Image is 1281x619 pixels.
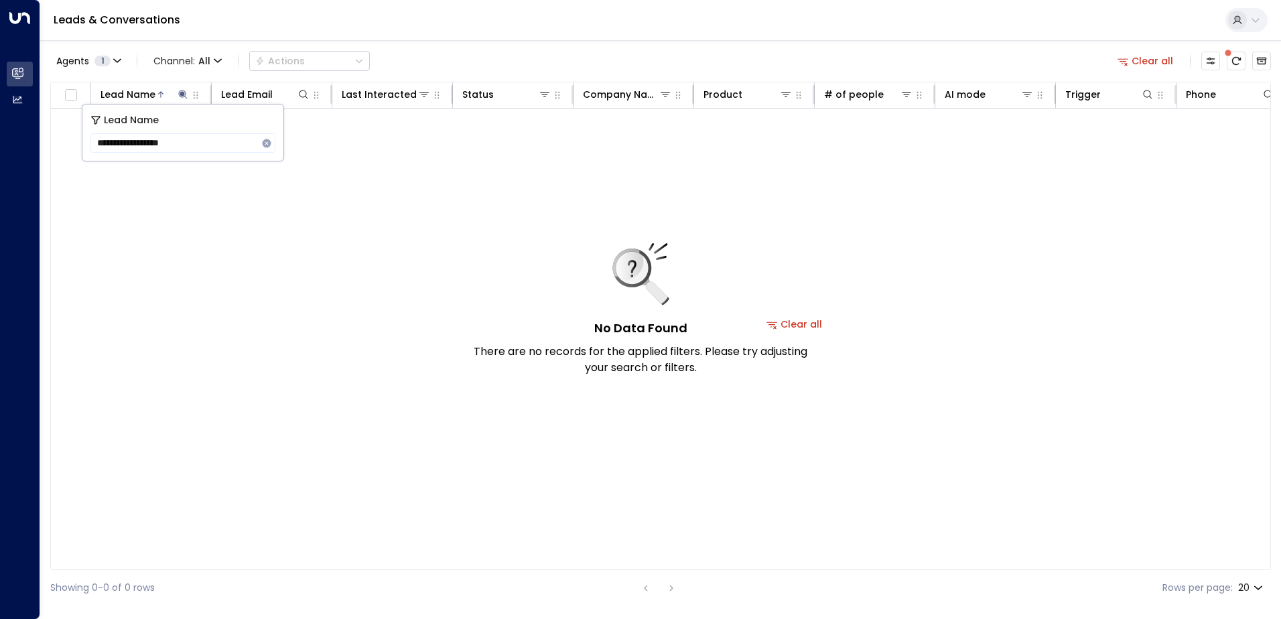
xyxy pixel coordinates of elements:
[1065,86,1154,102] div: Trigger
[824,86,884,102] div: # of people
[462,86,494,102] div: Status
[1065,86,1101,102] div: Trigger
[1252,52,1271,70] button: Archived Leads
[583,86,659,102] div: Company Name
[1112,52,1179,70] button: Clear all
[342,86,431,102] div: Last Interacted
[249,51,370,71] button: Actions
[221,86,310,102] div: Lead Email
[198,56,210,66] span: All
[50,581,155,595] div: Showing 0-0 of 0 rows
[54,12,180,27] a: Leads & Conversations
[62,87,79,104] span: Toggle select all
[148,52,227,70] span: Channel:
[583,86,672,102] div: Company Name
[1162,581,1233,595] label: Rows per page:
[637,579,680,596] nav: pagination navigation
[1186,86,1216,102] div: Phone
[1201,52,1220,70] button: Customize
[221,86,273,102] div: Lead Email
[1186,86,1275,102] div: Phone
[703,86,793,102] div: Product
[342,86,417,102] div: Last Interacted
[249,51,370,71] div: Button group with a nested menu
[1238,578,1266,598] div: 20
[945,86,986,102] div: AI mode
[945,86,1034,102] div: AI mode
[100,86,155,102] div: Lead Name
[104,113,159,128] span: Lead Name
[148,52,227,70] button: Channel:All
[703,86,742,102] div: Product
[473,344,808,376] p: There are no records for the applied filters. Please try adjusting your search or filters.
[1227,52,1245,70] span: There are new threads available. Refresh the grid to view the latest updates.
[100,86,190,102] div: Lead Name
[594,319,687,337] h5: No Data Found
[824,86,913,102] div: # of people
[50,52,126,70] button: Agents1
[255,55,305,67] div: Actions
[94,56,111,66] span: 1
[462,86,551,102] div: Status
[56,56,89,66] span: Agents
